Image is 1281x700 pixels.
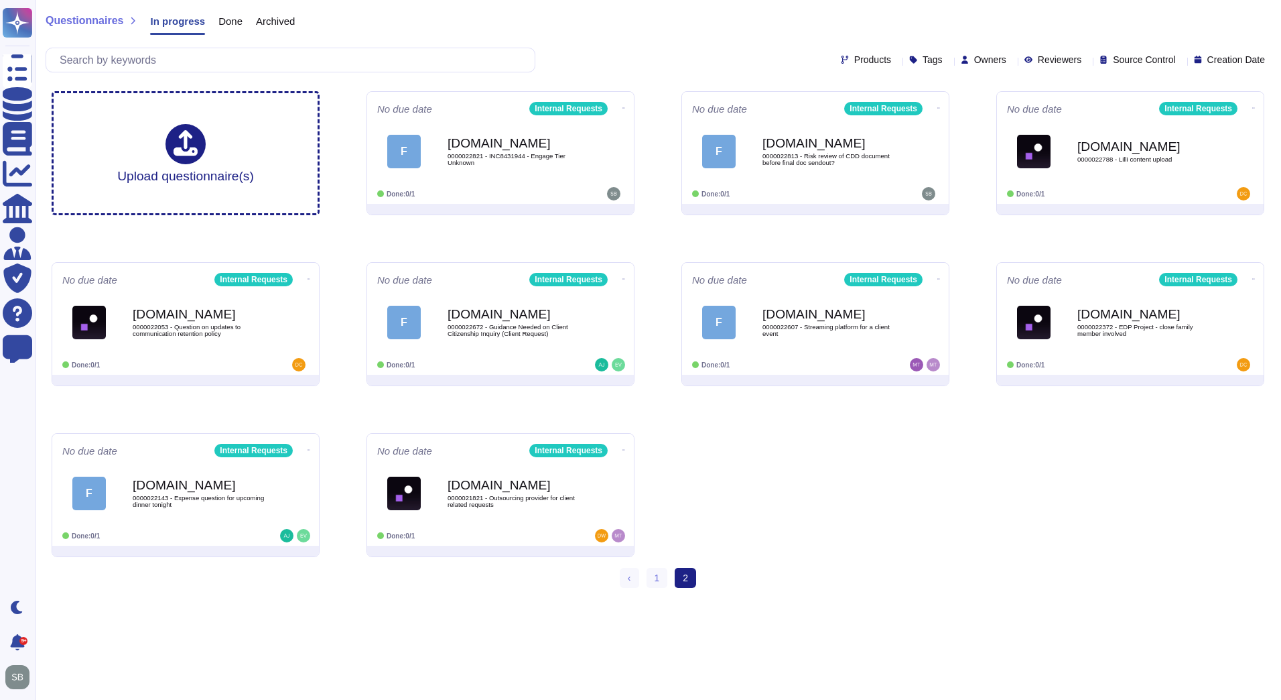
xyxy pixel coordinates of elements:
div: Internal Requests [1159,102,1237,115]
span: Archived [256,16,295,26]
span: Owners [974,55,1006,64]
div: Internal Requests [214,273,293,286]
span: Done: 0/1 [387,532,415,540]
img: Logo [1017,135,1051,168]
img: user [1237,187,1250,200]
div: F [702,306,736,339]
span: Creation Date [1207,55,1265,64]
b: [DOMAIN_NAME] [133,308,267,320]
div: Internal Requests [529,444,608,457]
span: 0000022053 - Question on updates to communication retention policy [133,324,267,337]
span: 0000022788 - Lilli content upload [1077,156,1211,163]
span: No due date [62,446,117,456]
img: user [607,187,620,200]
b: [DOMAIN_NAME] [448,137,582,150]
div: F [702,135,736,168]
img: user [297,529,310,542]
div: Internal Requests [529,273,608,286]
b: [DOMAIN_NAME] [448,308,582,320]
span: 0000022821 - INC8431944 - Engage Tier Unknown [448,153,582,166]
span: Done: 0/1 [387,190,415,198]
button: user [3,662,39,692]
span: Questionnaires [46,15,123,26]
img: user [280,529,293,542]
span: Done [218,16,243,26]
span: Done: 0/1 [701,190,730,198]
div: Internal Requests [529,102,608,115]
div: F [72,477,106,510]
a: 1 [647,568,668,588]
span: Done: 0/1 [701,361,730,369]
span: 0000022372 - EDP Project - close family member involved [1077,324,1211,337]
span: 0000021821 - Outsourcing provider for client related requests [448,495,582,508]
b: [DOMAIN_NAME] [762,308,896,320]
span: No due date [692,104,747,114]
img: Logo [72,306,106,339]
b: [DOMAIN_NAME] [133,479,267,491]
img: user [5,665,29,689]
img: user [595,358,608,371]
b: [DOMAIN_NAME] [1077,140,1211,153]
input: Search by keywords [53,48,535,72]
span: 0000022672 - Guidance Needed on Client Citizenship Inquiry (Client Request) [448,324,582,337]
span: 2 [675,568,696,588]
span: No due date [377,104,432,114]
span: Done: 0/1 [387,361,415,369]
img: user [1237,358,1250,371]
div: Internal Requests [1159,273,1237,286]
span: No due date [62,275,117,285]
div: 9+ [19,637,27,645]
img: Logo [1017,306,1051,339]
span: No due date [692,275,747,285]
div: F [387,135,421,168]
img: user [612,529,625,542]
img: Logo [387,477,421,510]
div: Upload questionnaire(s) [117,124,254,182]
span: 0000022143 - Expense question for upcoming dinner tonight [133,495,267,508]
span: Reviewers [1038,55,1081,64]
img: user [927,358,940,371]
span: ‹ [628,573,631,583]
span: Done: 0/1 [1016,361,1044,369]
span: Done: 0/1 [1016,190,1044,198]
div: Internal Requests [844,102,923,115]
span: 0000022607 - Streaming platform for a client event [762,324,896,337]
span: Tags [923,55,943,64]
img: user [292,358,306,371]
span: No due date [377,275,432,285]
img: user [612,358,625,371]
span: Done: 0/1 [72,361,100,369]
img: user [595,529,608,542]
b: [DOMAIN_NAME] [762,137,896,150]
span: Products [854,55,891,64]
div: F [387,306,421,339]
span: 0000022813 - Risk review of CDD document before final doc sendout? [762,153,896,166]
img: user [910,358,923,371]
span: No due date [377,446,432,456]
b: [DOMAIN_NAME] [1077,308,1211,320]
div: Internal Requests [844,273,923,286]
b: [DOMAIN_NAME] [448,479,582,491]
img: user [922,187,935,200]
span: In progress [150,16,205,26]
div: Internal Requests [214,444,293,457]
span: Done: 0/1 [72,532,100,540]
span: No due date [1007,104,1062,114]
span: Source Control [1113,55,1175,64]
span: No due date [1007,275,1062,285]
